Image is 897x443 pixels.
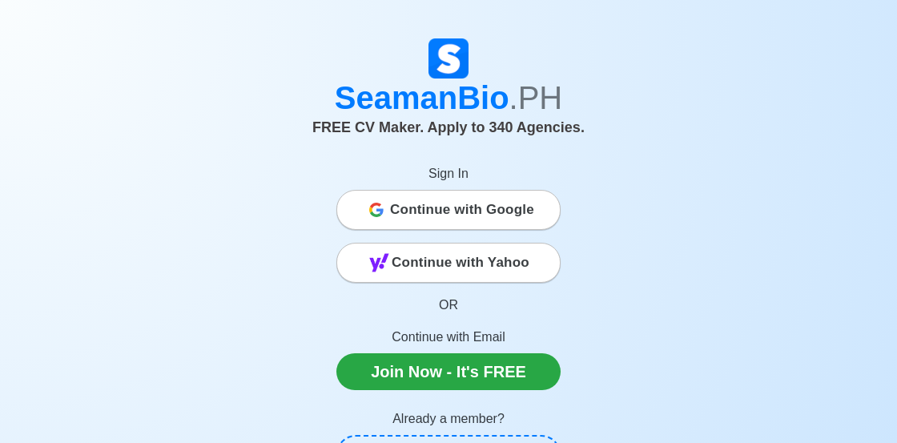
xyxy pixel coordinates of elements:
button: Continue with Yahoo [336,243,561,283]
p: OR [336,296,561,315]
p: Sign In [336,164,561,183]
a: Join Now - It's FREE [336,353,561,390]
span: FREE CV Maker. Apply to 340 Agencies. [312,119,585,135]
p: Already a member? [336,409,561,429]
button: Continue with Google [336,190,561,230]
img: Logo [428,38,469,79]
span: Continue with Yahoo [392,247,529,279]
span: .PH [509,80,563,115]
h1: SeamanBio [76,79,821,117]
span: Continue with Google [390,194,534,226]
p: Continue with Email [336,328,561,347]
